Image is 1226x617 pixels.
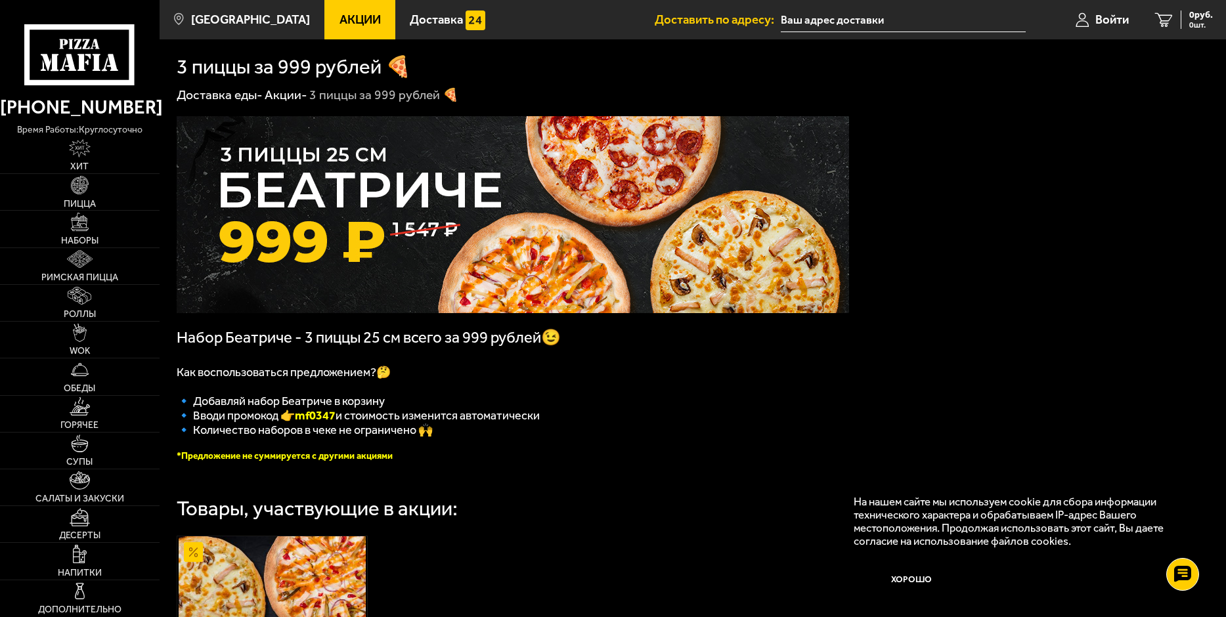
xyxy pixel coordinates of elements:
[191,14,310,26] span: [GEOGRAPHIC_DATA]
[854,560,969,598] button: Хорошо
[854,495,1188,548] p: На нашем сайте мы используем cookie для сбора информации технического характера и обрабатываем IP...
[59,531,100,540] span: Десерты
[177,498,458,519] div: Товары, участвующие в акции:
[177,408,540,423] span: 🔹 Вводи промокод 👉 и стоимость изменится автоматически
[58,568,102,578] span: Напитки
[655,14,781,26] span: Доставить по адресу:
[41,273,118,282] span: Римская пицца
[177,116,849,313] img: 1024x1024
[1189,21,1213,29] span: 0 шт.
[1095,14,1129,26] span: Войти
[466,11,485,30] img: 15daf4d41897b9f0e9f617042186c801.svg
[60,421,99,430] span: Горячее
[184,542,203,561] img: Акционный
[177,394,385,408] span: 🔹 Добавляй набор Беатриче в корзину
[295,408,336,423] b: mf0347
[265,87,307,102] a: Акции-
[339,14,381,26] span: Акции
[38,605,121,614] span: Дополнительно
[64,310,96,319] span: Роллы
[66,457,93,467] span: Супы
[177,328,561,347] span: Набор Беатриче - 3 пиццы 25 см всего за 999 рублей😉
[177,56,411,77] h1: 3 пиццы за 999 рублей 🍕
[35,494,124,503] span: Салаты и закуски
[64,384,95,393] span: Обеды
[1189,11,1213,20] span: 0 руб.
[70,347,90,356] span: WOK
[177,423,433,437] span: 🔹 Количество наборов в чеке не ограничено 🙌
[781,8,1026,32] input: Ваш адрес доставки
[177,87,263,102] a: Доставка еды-
[309,87,458,103] div: 3 пиццы за 999 рублей 🍕
[410,14,463,26] span: Доставка
[70,162,89,171] span: Хит
[64,200,96,209] span: Пицца
[177,450,393,461] font: *Предложение не суммируется с другими акциями
[177,365,391,379] span: Как воспользоваться предложением?🤔
[61,236,99,245] span: Наборы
